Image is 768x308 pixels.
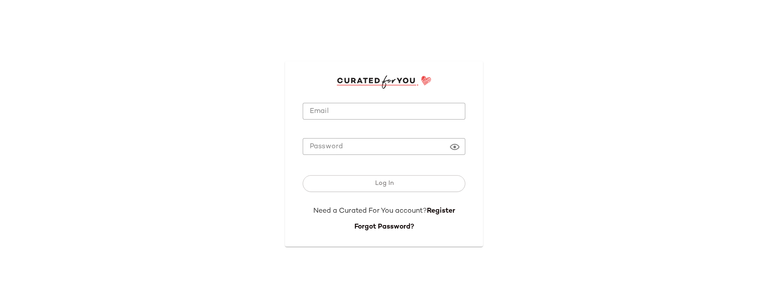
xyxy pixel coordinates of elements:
span: Need a Curated For You account? [313,207,427,215]
a: Forgot Password? [354,223,414,231]
img: cfy_login_logo.DGdB1djN.svg [337,75,432,89]
span: Log In [374,180,393,187]
a: Register [427,207,455,215]
button: Log In [303,175,465,192]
